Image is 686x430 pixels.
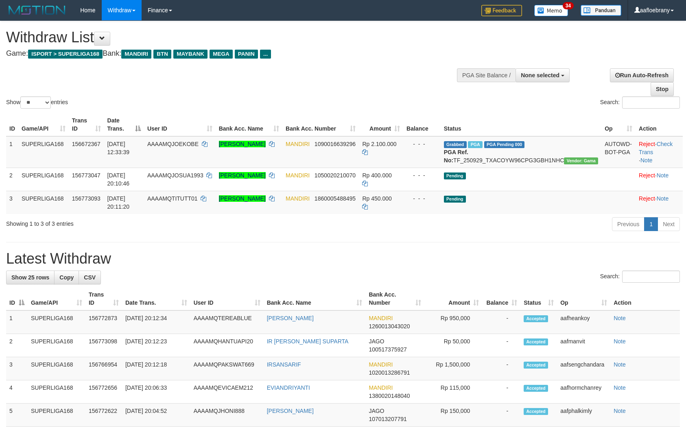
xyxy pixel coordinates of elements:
[219,141,266,147] a: [PERSON_NAME]
[147,141,199,147] span: AAAAMQJOEKOBE
[6,136,18,168] td: 1
[267,408,314,414] a: [PERSON_NAME]
[18,136,69,168] td: SUPERLIGA168
[640,157,653,164] a: Note
[657,172,669,179] a: Note
[639,141,673,155] a: Check Trans
[468,141,482,148] span: Marked by aafsengchandara
[444,149,468,164] b: PGA Ref. No:
[6,334,28,357] td: 2
[6,4,68,16] img: MOTION_logo.png
[557,287,610,310] th: Op: activate to sort column ascending
[365,287,424,310] th: Bank Acc. Number: activate to sort column ascending
[444,196,466,203] span: Pending
[424,380,482,404] td: Rp 115,000
[28,357,85,380] td: SUPERLIGA168
[260,50,271,59] span: ...
[516,68,570,82] button: None selected
[286,195,310,202] span: MANDIRI
[614,361,626,368] a: Note
[424,310,482,334] td: Rp 950,000
[122,310,190,334] td: [DATE] 20:12:34
[484,141,525,148] span: PGA Pending
[6,404,28,427] td: 5
[84,274,96,281] span: CSV
[315,141,356,147] span: Copy 1090016639296 to clipboard
[482,404,520,427] td: -
[173,50,208,59] span: MAYBANK
[315,172,356,179] span: Copy 1050020210070 to clipboard
[6,310,28,334] td: 1
[190,404,264,427] td: AAAAMQJHONI888
[286,141,310,147] span: MANDIRI
[6,29,449,46] h1: Withdraw List
[85,380,122,404] td: 156772656
[369,315,393,321] span: MANDIRI
[600,271,680,283] label: Search:
[482,334,520,357] td: -
[267,384,310,391] a: EVIANDRIYANTI
[362,172,391,179] span: Rp 400.000
[190,357,264,380] td: AAAAMQPAKSWAT669
[190,287,264,310] th: User ID: activate to sort column ascending
[28,287,85,310] th: Game/API: activate to sort column ascending
[85,404,122,427] td: 156772622
[424,334,482,357] td: Rp 50,000
[147,195,198,202] span: AAAAMQTITUTT01
[104,113,144,136] th: Date Trans.: activate to sort column descending
[557,310,610,334] td: aafheankoy
[369,408,384,414] span: JAGO
[6,96,68,109] label: Show entries
[557,334,610,357] td: aafmanvit
[520,287,557,310] th: Status: activate to sort column ascending
[147,172,203,179] span: AAAAMQJOSUA1993
[20,96,51,109] select: Showentries
[369,393,410,399] span: Copy 1380020148040 to clipboard
[85,310,122,334] td: 156772873
[524,385,548,392] span: Accepted
[444,141,467,148] span: Grabbed
[315,195,356,202] span: Copy 1860005488495 to clipboard
[534,5,568,16] img: Button%20Memo.svg
[369,346,406,353] span: Copy 100517375927 to clipboard
[190,334,264,357] td: AAAAMQHANTUAPI20
[424,404,482,427] td: Rp 150,000
[28,334,85,357] td: SUPERLIGA168
[122,404,190,427] td: [DATE] 20:04:52
[107,141,130,155] span: [DATE] 12:33:39
[6,357,28,380] td: 3
[639,172,655,179] a: Reject
[85,357,122,380] td: 156766954
[144,113,216,136] th: User ID: activate to sort column ascending
[28,404,85,427] td: SUPERLIGA168
[457,68,516,82] div: PGA Site Balance /
[267,361,301,368] a: IRSANSARIF
[636,113,683,136] th: Action
[121,50,151,59] span: MANDIRI
[521,72,559,79] span: None selected
[72,141,100,147] span: 156672367
[107,195,130,210] span: [DATE] 20:11:20
[581,5,621,16] img: panduan.png
[190,380,264,404] td: AAAAMQEVICAEM212
[406,194,437,203] div: - - -
[6,380,28,404] td: 4
[369,369,410,376] span: Copy 1020013286791 to clipboard
[85,287,122,310] th: Trans ID: activate to sort column ascending
[614,315,626,321] a: Note
[524,315,548,322] span: Accepted
[614,408,626,414] a: Note
[235,50,258,59] span: PANIN
[444,172,466,179] span: Pending
[369,416,406,422] span: Copy 107013207791 to clipboard
[6,168,18,191] td: 2
[651,82,674,96] a: Stop
[639,141,655,147] a: Reject
[610,68,674,82] a: Run Auto-Refresh
[362,195,391,202] span: Rp 450.000
[210,50,233,59] span: MEGA
[636,191,683,214] td: ·
[6,287,28,310] th: ID: activate to sort column descending
[216,113,282,136] th: Bank Acc. Name: activate to sort column ascending
[369,323,410,330] span: Copy 1260013043020 to clipboard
